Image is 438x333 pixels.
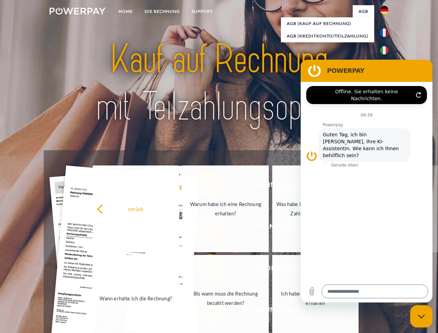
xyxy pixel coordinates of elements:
[186,5,219,18] a: SUPPORT
[353,5,374,18] a: agb
[139,5,186,18] a: DIE RECHNUNG
[380,46,388,54] img: it
[113,5,139,18] a: Home
[187,289,265,308] div: Bis wann muss die Rechnung bezahlt werden?
[281,17,374,30] a: AGB (Kauf auf Rechnung)
[276,289,354,308] div: Ich habe nur eine Teillieferung erhalten
[66,33,372,133] img: title-powerpay_de.svg
[276,199,354,218] div: Was habe ich noch offen, ist meine Zahlung eingegangen?
[50,8,105,15] img: logo-powerpay-white.svg
[380,6,388,14] img: de
[301,60,432,302] iframe: Messaging-Fenster
[410,305,432,327] iframe: Schaltfläche zum Öffnen des Messaging-Fensters; Konversation läuft
[187,199,265,218] div: Warum habe ich eine Rechnung erhalten?
[281,30,374,42] a: AGB (Kreditkonto/Teilzahlung)
[272,165,359,252] a: Was habe ich noch offen, ist meine Zahlung eingegangen?
[380,28,388,37] img: fr
[97,293,175,303] div: Wann erhalte ich die Rechnung?
[97,204,175,213] div: zurück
